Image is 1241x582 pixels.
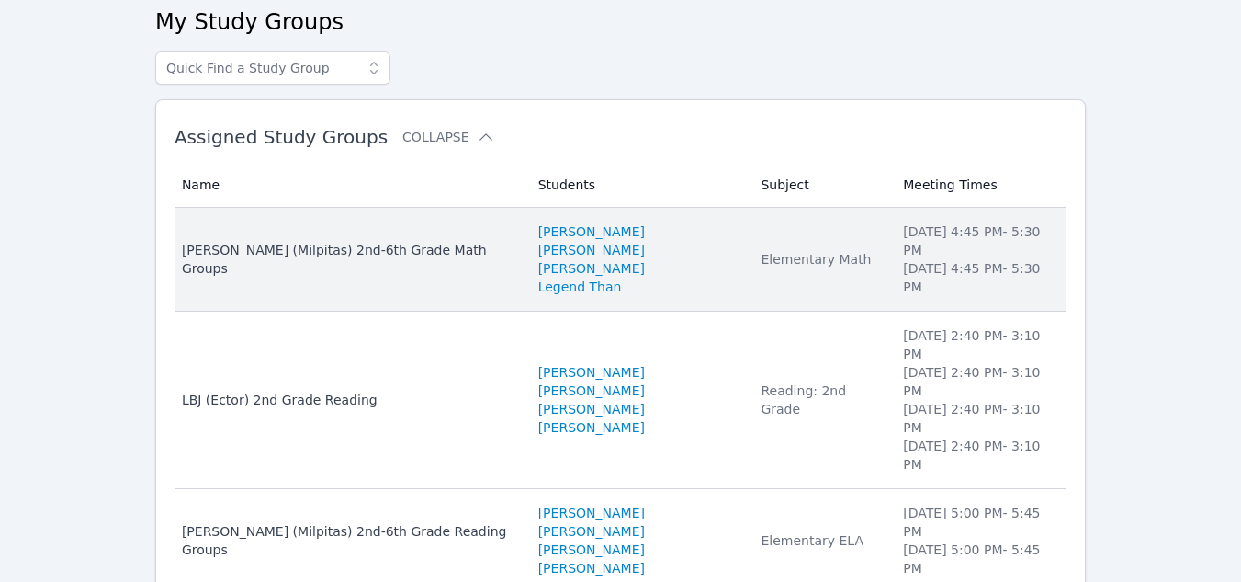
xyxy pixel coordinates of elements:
a: [PERSON_NAME] [538,541,645,559]
th: Students [527,163,750,208]
div: Elementary ELA [761,531,881,550]
a: [PERSON_NAME] [538,400,645,418]
div: Elementary Math [761,250,881,268]
tr: [PERSON_NAME] (Milpitas) 2nd-6th Grade Math Groups[PERSON_NAME] [PERSON_NAME][PERSON_NAME]Legend ... [175,208,1066,312]
div: Reading: 2nd Grade [761,382,881,418]
th: Name [175,163,527,208]
li: [DATE] 2:40 PM - 3:10 PM [903,326,1055,363]
a: [PERSON_NAME] [538,363,645,382]
button: Collapse [402,128,494,146]
a: Legend Than [538,278,622,296]
tr: LBJ (Ector) 2nd Grade Reading[PERSON_NAME][PERSON_NAME][PERSON_NAME][PERSON_NAME]Reading: 2nd Gra... [175,312,1066,489]
div: [PERSON_NAME] (Milpitas) 2nd-6th Grade Reading Groups [182,522,516,559]
li: [DATE] 5:00 PM - 5:45 PM [903,504,1055,541]
th: Subject [750,163,892,208]
li: [DATE] 2:40 PM - 3:10 PM [903,437,1055,474]
input: Quick Find a Study Group [155,51,390,85]
a: [PERSON_NAME] [538,418,645,437]
th: Meeting Times [892,163,1066,208]
a: [PERSON_NAME] [538,504,645,522]
a: [PERSON_NAME] [538,259,645,278]
li: [DATE] 4:45 PM - 5:30 PM [903,259,1055,296]
span: Assigned Study Groups [175,126,388,148]
li: [DATE] 2:40 PM - 3:10 PM [903,400,1055,437]
h2: My Study Groups [155,7,1086,37]
a: [PERSON_NAME] [PERSON_NAME] [538,223,739,259]
a: [PERSON_NAME] [538,559,645,577]
li: [DATE] 2:40 PM - 3:10 PM [903,363,1055,400]
div: [PERSON_NAME] (Milpitas) 2nd-6th Grade Math Groups [182,241,516,278]
li: [DATE] 4:45 PM - 5:30 PM [903,223,1055,259]
li: [DATE] 5:00 PM - 5:45 PM [903,541,1055,577]
a: [PERSON_NAME] [538,382,645,400]
div: LBJ (Ector) 2nd Grade Reading [182,391,516,409]
a: [PERSON_NAME] [538,522,645,541]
